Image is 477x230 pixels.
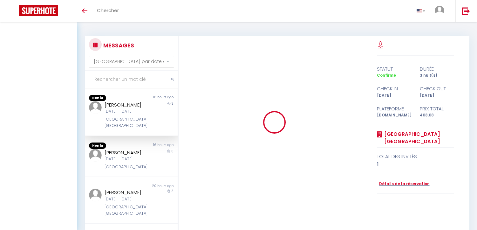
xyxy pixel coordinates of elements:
div: 16 hours ago [131,95,178,101]
div: [GEOGRAPHIC_DATA] [GEOGRAPHIC_DATA] [105,116,150,129]
span: Non lu [89,143,106,149]
img: logout [462,7,470,15]
div: [DATE] [415,93,458,99]
div: 3 nuit(s) [415,73,458,79]
img: ... [89,189,102,201]
div: statut [372,65,415,73]
a: [GEOGRAPHIC_DATA] [GEOGRAPHIC_DATA] [382,130,454,145]
div: [DOMAIN_NAME] [372,112,415,118]
div: 16 hours ago [131,143,178,149]
span: Confirmé [377,73,396,78]
div: [PERSON_NAME] [105,149,150,157]
div: total des invités [377,153,454,160]
div: [DATE] - [DATE] [105,196,150,202]
div: [DATE] - [DATE] [105,156,150,162]
h3: MESSAGES [102,38,134,52]
span: Chercher [97,7,119,14]
div: 20 hours ago [131,184,178,189]
div: 403.08 [415,112,458,118]
div: [GEOGRAPHIC_DATA] [GEOGRAPHIC_DATA] [105,204,150,217]
div: [PERSON_NAME] [105,101,150,109]
img: ... [435,6,444,15]
img: Super Booking [19,5,58,16]
div: [GEOGRAPHIC_DATA] [105,164,150,170]
div: [DATE] - [DATE] [105,108,150,115]
img: ... [89,101,102,114]
div: 1 [377,160,454,168]
div: durée [415,65,458,73]
div: check out [415,85,458,93]
span: Non lu [89,95,106,101]
div: check in [372,85,415,93]
input: Rechercher un mot clé [85,71,178,88]
span: 3 [172,101,174,106]
div: Plateforme [372,105,415,113]
span: 6 [171,149,174,154]
div: [DATE] [372,93,415,99]
a: Détails de la réservation [377,181,430,187]
span: 3 [172,189,174,193]
div: [PERSON_NAME] [105,189,150,196]
img: ... [89,149,102,162]
div: Prix total [415,105,458,113]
